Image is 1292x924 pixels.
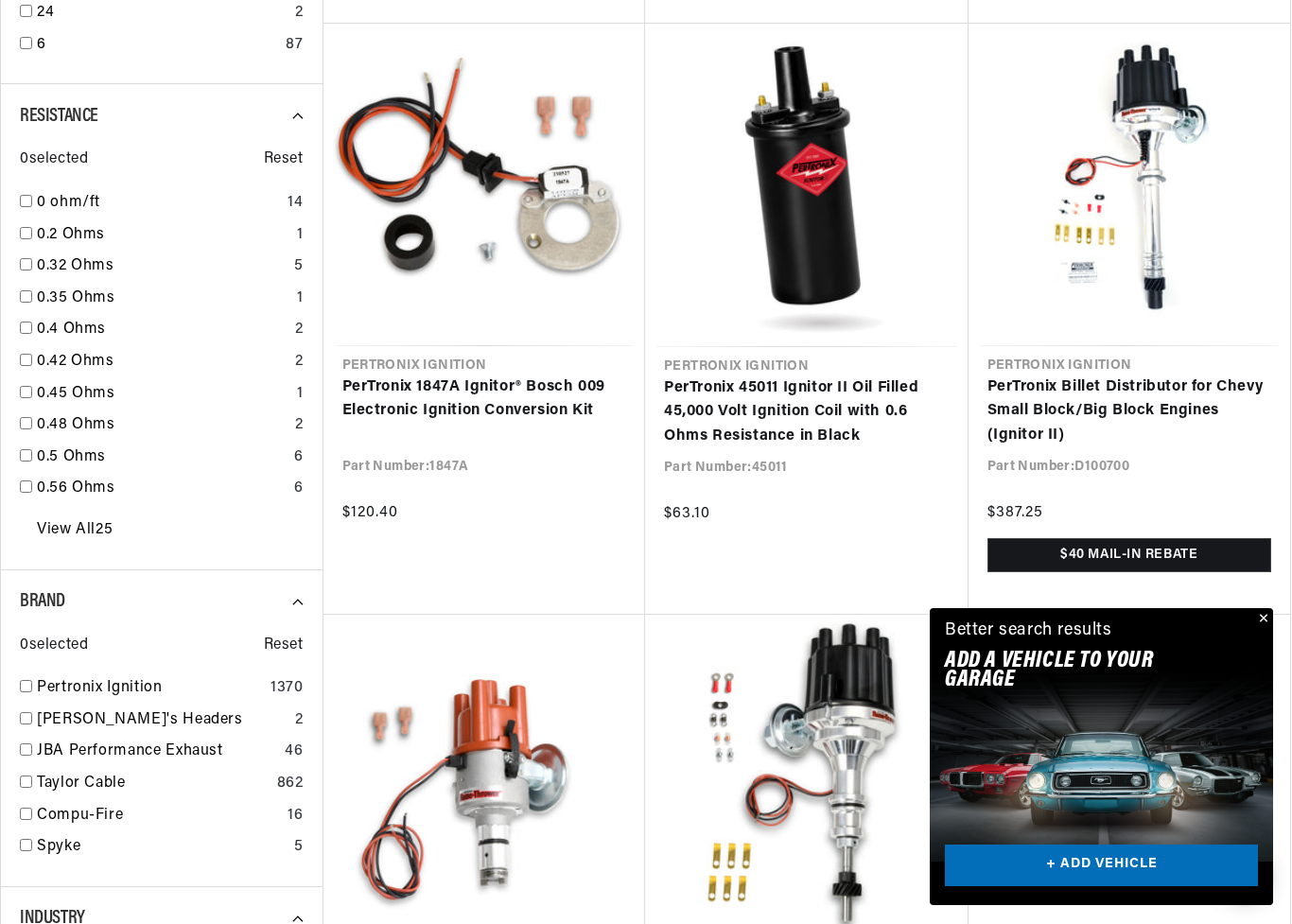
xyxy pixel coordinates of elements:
a: 0.35 Ohms [37,287,289,311]
a: + ADD VEHICLE [945,845,1258,887]
div: 1 [297,382,304,407]
span: 0 selected [20,148,88,172]
a: 0.4 Ohms [37,318,288,342]
a: 0.56 Ohms [37,477,287,501]
a: PerTronix 1847A Ignitor® Bosch 009 Electronic Ignition Conversion Kit [342,375,627,424]
div: 16 [288,804,303,828]
a: 0.32 Ohms [37,254,287,279]
a: View All 25 [37,518,113,543]
a: 0.42 Ohms [37,350,288,375]
a: Pertronix Ignition [37,676,263,701]
a: 0.2 Ohms [37,223,289,248]
div: 1 [297,287,304,311]
a: Taylor Cable [37,772,270,796]
div: 46 [285,740,303,764]
h2: Add A VEHICLE to your garage [945,652,1211,690]
span: Brand [20,592,65,611]
a: 6 [37,33,278,58]
a: 0.48 Ohms [37,413,288,438]
div: 2 [295,318,304,342]
div: 87 [286,33,303,58]
div: 2 [295,350,304,375]
div: 5 [294,254,304,279]
a: PerTronix 45011 Ignitor II Oil Filled 45,000 Volt Ignition Coil with 0.6 Ohms Resistance in Black [664,376,950,449]
div: 6 [294,445,304,470]
div: 5 [294,835,304,860]
a: 0 ohm/ft [37,191,280,216]
div: 1 [297,223,304,248]
div: 1370 [271,676,304,701]
div: 6 [294,477,304,501]
div: 2 [295,1,304,26]
a: 0.45 Ohms [37,382,289,407]
a: [PERSON_NAME]'s Headers [37,708,288,733]
div: Better search results [945,618,1112,645]
div: 2 [295,708,304,733]
button: Close [1250,608,1273,631]
a: Spyke [37,835,287,860]
span: Reset [264,148,304,172]
a: 24 [37,1,288,26]
a: JBA Performance Exhaust [37,740,277,764]
div: 862 [277,772,304,796]
a: Compu-Fire [37,804,280,828]
a: 0.5 Ohms [37,445,287,470]
span: Reset [264,634,304,658]
span: Resistance [20,107,98,126]
div: 14 [288,191,303,216]
a: PerTronix Billet Distributor for Chevy Small Block/Big Block Engines (Ignitor II) [987,375,1272,448]
div: 2 [295,413,304,438]
span: 0 selected [20,634,88,658]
